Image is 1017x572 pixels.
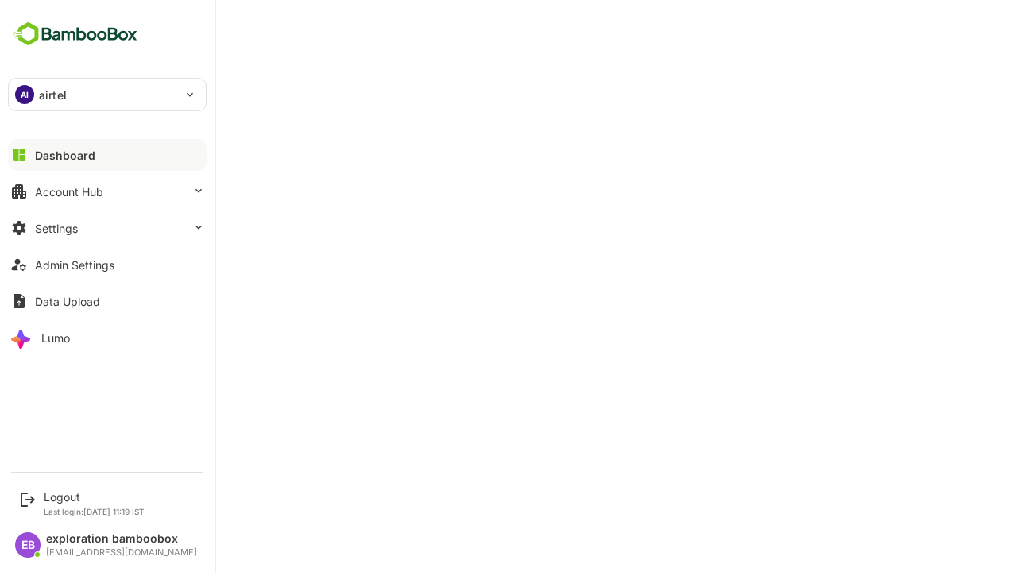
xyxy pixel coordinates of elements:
div: Lumo [41,331,70,345]
div: Data Upload [35,295,100,308]
div: Dashboard [35,149,95,162]
div: Settings [35,222,78,235]
img: BambooboxFullLogoMark.5f36c76dfaba33ec1ec1367b70bb1252.svg [8,19,142,49]
p: airtel [39,87,67,103]
div: Account Hub [35,185,103,199]
div: AIairtel [9,79,206,110]
div: AI [15,85,34,104]
button: Dashboard [8,139,207,171]
button: Admin Settings [8,249,207,280]
div: Logout [44,490,145,504]
button: Lumo [8,322,207,354]
button: Data Upload [8,285,207,317]
div: [EMAIL_ADDRESS][DOMAIN_NAME] [46,547,197,558]
div: Admin Settings [35,258,114,272]
button: Settings [8,212,207,244]
div: exploration bamboobox [46,532,197,546]
div: EB [15,532,41,558]
button: Account Hub [8,176,207,207]
p: Last login: [DATE] 11:19 IST [44,507,145,516]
